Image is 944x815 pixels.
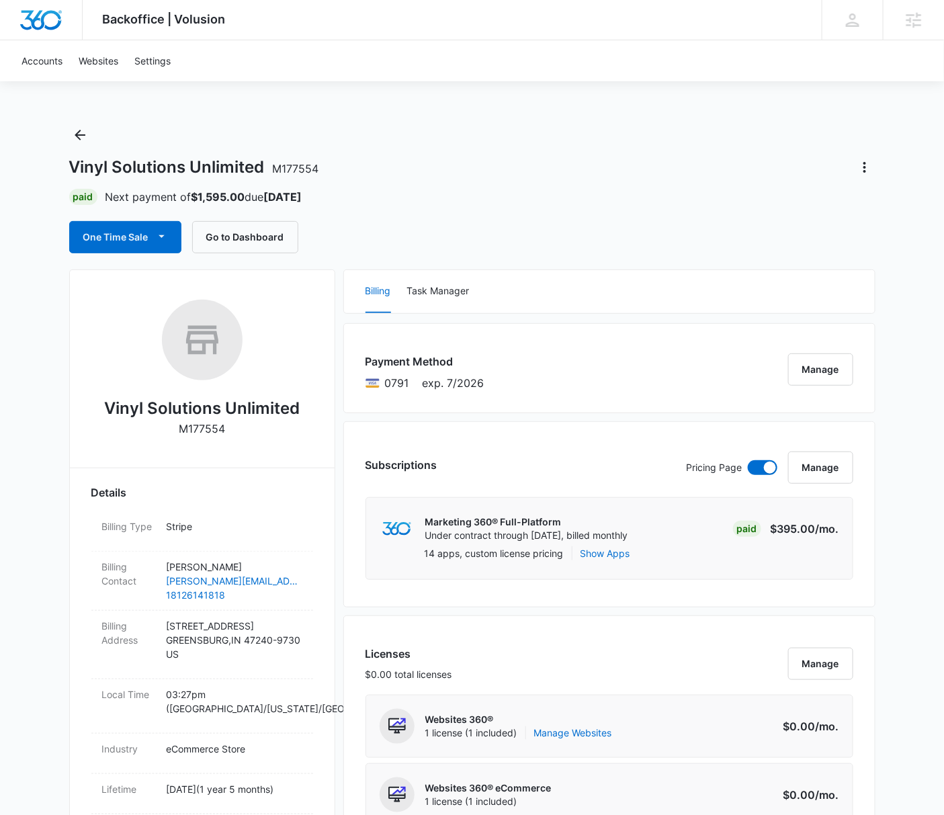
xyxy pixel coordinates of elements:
[581,546,630,560] button: Show Apps
[425,713,612,726] p: Websites 360®
[167,574,302,588] a: [PERSON_NAME][EMAIL_ADDRESS][DOMAIN_NAME]
[733,521,761,537] div: Paid
[102,519,156,533] dt: Billing Type
[816,720,839,733] span: /mo.
[91,734,313,774] div: IndustryeCommerce Store
[776,787,839,803] p: $0.00
[167,588,302,602] a: 18126141818
[425,781,552,795] p: Websites 360® eCommerce
[71,40,126,81] a: Websites
[103,12,226,26] span: Backoffice | Volusion
[788,648,853,680] button: Manage
[91,611,313,679] div: Billing Address[STREET_ADDRESS]GREENSBURG,IN 47240-9730US
[91,679,313,734] div: Local Time03:27pm ([GEOGRAPHIC_DATA]/[US_STATE]/[GEOGRAPHIC_DATA])
[13,40,71,81] a: Accounts
[167,619,302,661] p: [STREET_ADDRESS] GREENSBURG , IN 47240-9730 US
[167,519,302,533] p: Stripe
[854,157,875,178] button: Actions
[264,190,302,204] strong: [DATE]
[425,546,564,560] p: 14 apps, custom license pricing
[22,35,32,46] img: website_grey.svg
[816,788,839,802] span: /mo.
[36,78,47,89] img: tab_domain_overview_orange.svg
[687,460,742,475] p: Pricing Page
[91,484,127,501] span: Details
[167,782,302,796] p: [DATE] ( 1 year 5 months )
[102,619,156,647] dt: Billing Address
[102,782,156,796] dt: Lifetime
[102,560,156,588] dt: Billing Contact
[126,40,179,81] a: Settings
[273,162,319,175] span: M177554
[69,189,97,205] div: Paid
[425,795,552,808] span: 1 license (1 included)
[38,22,66,32] div: v 4.0.25
[816,522,839,535] span: /mo.
[425,515,628,529] p: Marketing 360® Full-Platform
[69,124,91,146] button: Back
[69,221,181,253] button: One Time Sale
[382,522,411,536] img: marketing360Logo
[179,421,225,437] p: M177554
[425,529,628,542] p: Under contract through [DATE], billed monthly
[91,552,313,611] div: Billing Contact[PERSON_NAME][PERSON_NAME][EMAIL_ADDRESS][DOMAIN_NAME]18126141818
[148,79,226,88] div: Keywords by Traffic
[366,457,437,473] h3: Subscriptions
[167,560,302,574] p: [PERSON_NAME]
[104,396,300,421] h2: Vinyl Solutions Unlimited
[69,157,319,177] h1: Vinyl Solutions Unlimited
[423,375,484,391] span: exp. 7/2026
[102,742,156,756] dt: Industry
[105,189,302,205] p: Next payment of due
[167,742,302,756] p: eCommerce Store
[35,35,148,46] div: Domain: [DOMAIN_NAME]
[771,521,839,537] p: $395.00
[366,353,484,370] h3: Payment Method
[134,78,144,89] img: tab_keywords_by_traffic_grey.svg
[167,687,302,716] p: 03:27pm ( [GEOGRAPHIC_DATA]/[US_STATE]/[GEOGRAPHIC_DATA] )
[776,718,839,734] p: $0.00
[534,726,612,740] a: Manage Websites
[788,353,853,386] button: Manage
[51,79,120,88] div: Domain Overview
[366,646,452,662] h3: Licenses
[788,452,853,484] button: Manage
[22,22,32,32] img: logo_orange.svg
[91,774,313,814] div: Lifetime[DATE](1 year 5 months)
[102,687,156,701] dt: Local Time
[191,190,245,204] strong: $1,595.00
[407,270,470,313] button: Task Manager
[366,270,391,313] button: Billing
[366,667,452,681] p: $0.00 total licenses
[425,726,612,740] span: 1 license (1 included)
[91,511,313,552] div: Billing TypeStripe
[385,375,409,391] span: Visa ending with
[192,221,298,253] button: Go to Dashboard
